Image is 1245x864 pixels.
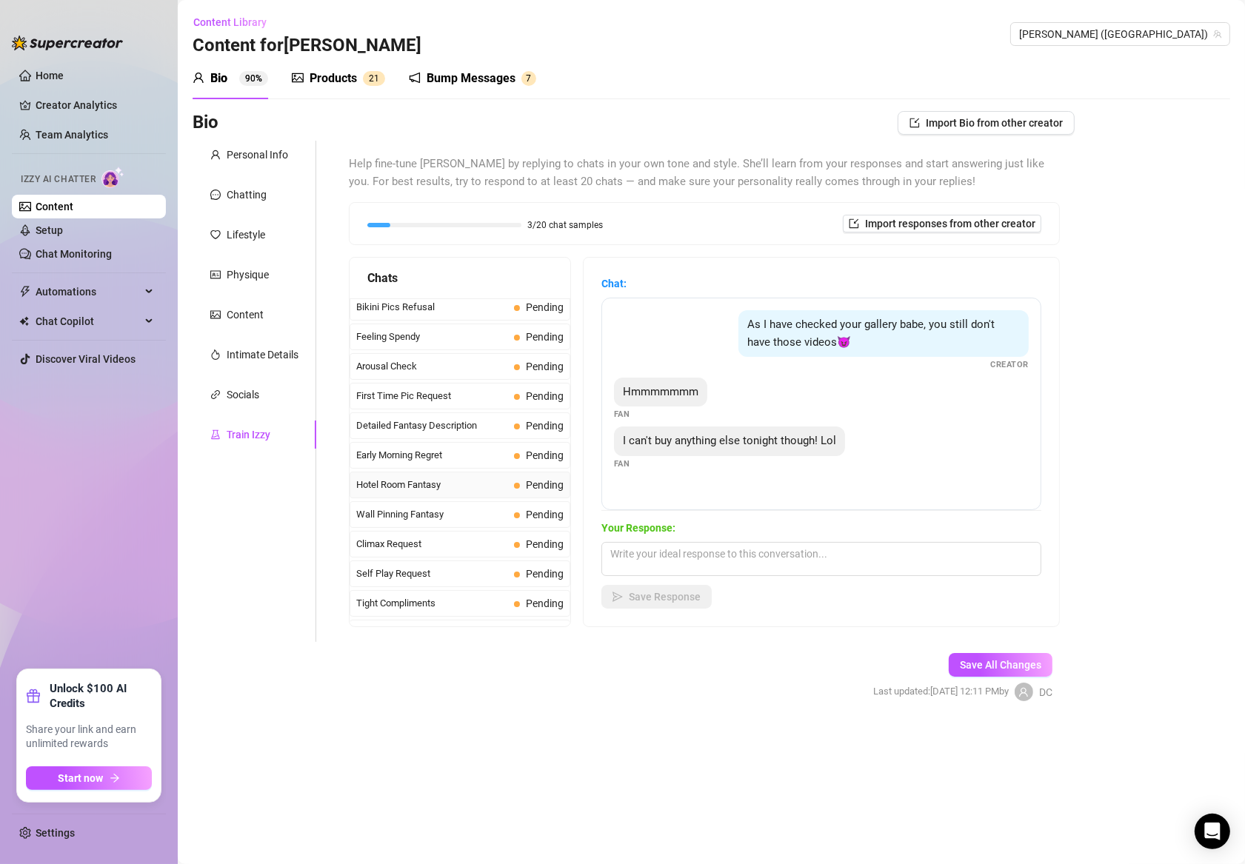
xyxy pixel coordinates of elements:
[210,230,221,240] span: heart
[193,16,267,28] span: Content Library
[526,568,564,580] span: Pending
[527,221,603,230] span: 3/20 chat samples
[36,224,63,236] a: Setup
[239,71,268,86] sup: 90%
[59,772,104,784] span: Start now
[292,72,304,84] span: picture
[427,70,515,87] div: Bump Messages
[227,386,259,403] div: Socials
[210,269,221,280] span: idcard
[193,34,421,58] h3: Content for [PERSON_NAME]
[898,111,1075,135] button: Import Bio from other creator
[356,448,508,463] span: Early Morning Regret
[409,72,421,84] span: notification
[909,118,920,128] span: import
[50,681,152,711] strong: Unlock $100 AI Credits
[193,10,278,34] button: Content Library
[614,408,630,421] span: Fan
[12,36,123,50] img: logo-BBDzfeDw.svg
[193,72,204,84] span: user
[843,215,1041,232] button: Import responses from other creator
[960,659,1041,671] span: Save All Changes
[227,147,288,163] div: Personal Info
[1039,684,1052,700] span: DC
[36,129,108,141] a: Team Analytics
[227,227,265,243] div: Lifestyle
[356,537,508,552] span: Climax Request
[526,449,564,461] span: Pending
[526,479,564,491] span: Pending
[521,71,536,86] sup: 7
[526,538,564,550] span: Pending
[227,307,264,323] div: Content
[310,70,357,87] div: Products
[1213,30,1222,38] span: team
[356,329,508,344] span: Feeling Spendy
[356,566,508,581] span: Self Play Request
[356,478,508,492] span: Hotel Room Fantasy
[227,187,267,203] div: Chatting
[210,349,221,360] span: fire
[19,286,31,298] span: thunderbolt
[356,300,508,315] span: Bikini Pics Refusal
[849,218,859,229] span: import
[21,173,96,187] span: Izzy AI Chatter
[990,358,1029,371] span: Creator
[227,267,269,283] div: Physique
[527,73,532,84] span: 7
[36,248,112,260] a: Chat Monitoring
[1019,23,1221,45] span: Linda (lindavo)
[227,426,270,443] div: Train Izzy
[36,280,141,304] span: Automations
[26,689,41,703] span: gift
[873,684,1009,699] span: Last updated: [DATE] 12:11 PM by
[210,389,221,400] span: link
[526,390,564,402] span: Pending
[526,509,564,520] span: Pending
[36,827,75,839] a: Settings
[356,596,508,611] span: Tight Compliments
[349,155,1060,190] span: Help fine-tune [PERSON_NAME] by replying to chats in your own tone and style. She’ll learn from y...
[1195,814,1230,849] div: Open Intercom Messenger
[356,359,508,374] span: Arousal Check
[526,361,564,372] span: Pending
[374,73,379,84] span: 1
[526,597,564,609] span: Pending
[36,201,73,212] a: Content
[367,269,398,287] span: Chats
[369,73,374,84] span: 2
[865,218,1035,230] span: Import responses from other creator
[26,766,152,790] button: Start nowarrow-right
[363,71,385,86] sup: 21
[36,93,154,117] a: Creator Analytics
[1018,687,1029,697] span: user
[210,309,221,320] span: picture
[526,331,564,343] span: Pending
[356,389,508,403] span: First Time Pic Request
[623,434,836,447] span: I can't buy anything else tonight though! Lol
[210,70,227,87] div: Bio
[36,309,141,333] span: Chat Copilot
[356,418,508,433] span: Detailed Fantasy Description
[614,458,630,470] span: Fan
[926,117,1063,129] span: Import Bio from other creator
[601,585,712,609] button: Save Response
[210,429,221,440] span: experiment
[193,111,218,135] h3: Bio
[526,301,564,313] span: Pending
[356,507,508,522] span: Wall Pinning Fantasy
[601,522,675,534] strong: Your Response:
[227,346,298,363] div: Intimate Details
[36,70,64,81] a: Home
[210,150,221,160] span: user
[623,385,698,398] span: Hmmmmmmm
[101,167,124,188] img: AI Chatter
[19,316,29,326] img: Chat Copilot
[526,420,564,432] span: Pending
[210,190,221,200] span: message
[949,653,1052,677] button: Save All Changes
[26,723,152,751] span: Share your link and earn unlimited rewards
[110,773,120,783] span: arrow-right
[601,278,627,289] strong: Chat:
[747,318,995,349] span: As I have checked your gallery babe, you still don't have those videos😈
